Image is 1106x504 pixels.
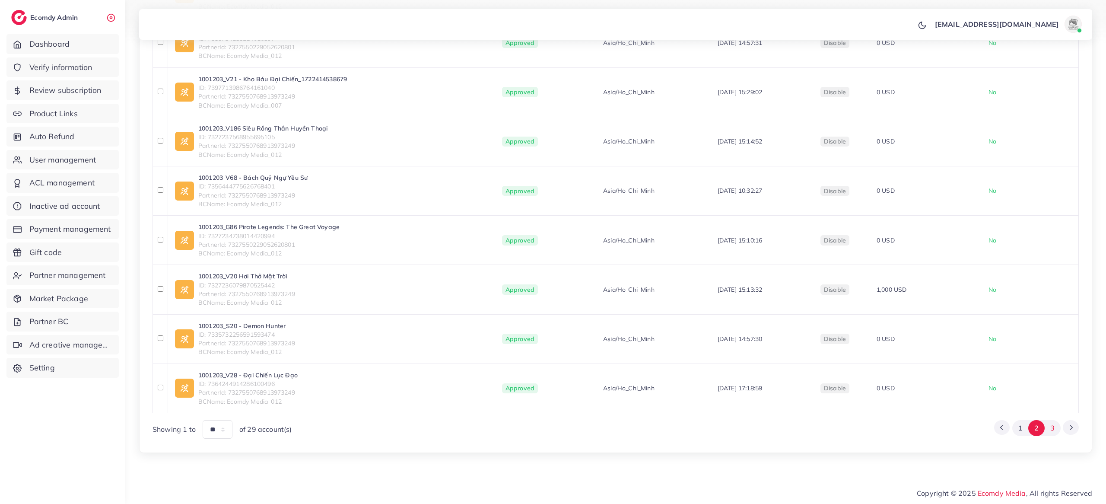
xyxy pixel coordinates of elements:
[718,88,762,96] span: [DATE] 15:29:02
[502,284,538,295] span: Approved
[198,191,308,200] span: PartnerId: 7327550768913973249
[988,286,996,293] span: No
[198,380,298,388] span: ID: 7364244914286100496
[198,339,295,348] span: PartnerId: 7327550768913973249
[988,384,996,392] span: No
[877,187,895,195] span: 0 USD
[1063,420,1079,435] button: Go to next page
[718,137,762,145] span: [DATE] 15:14:52
[198,141,327,150] span: PartnerId: 7327550768913973249
[198,182,308,191] span: ID: 7356444775626768401
[930,16,1085,33] a: [EMAIL_ADDRESS][DOMAIN_NAME]avatar
[978,489,1026,498] a: Ecomdy Media
[6,196,119,216] a: Inactive ad account
[175,280,194,299] img: ic-ad-info.7fc67b75.svg
[198,200,308,208] span: BCName: Ecomdy Media_012
[198,83,347,92] span: ID: 7397713986764161040
[6,335,119,355] a: Ad creative management
[29,362,55,373] span: Setting
[824,384,846,392] span: disable
[718,187,762,195] span: [DATE] 10:32:27
[198,322,295,330] a: 1001203_S20 - Demon Hunter
[198,281,295,290] span: ID: 7327236079870525442
[824,137,846,145] span: disable
[988,187,996,195] span: No
[1065,16,1082,33] img: avatar
[6,219,119,239] a: Payment management
[29,85,102,96] span: Review subscription
[935,19,1059,29] p: [EMAIL_ADDRESS][DOMAIN_NAME]
[1045,420,1061,436] button: Go to page 3
[11,10,80,25] a: logoEcomdy Admin
[824,187,846,195] span: disable
[6,150,119,170] a: User management
[877,88,895,96] span: 0 USD
[917,488,1092,498] span: Copyright © 2025
[994,420,1010,435] button: Go to previous page
[198,124,327,133] a: 1001203_V186 Siêu Rồng Thần Huyền Thoại
[29,316,69,327] span: Partner BC
[1026,488,1092,498] span: , All rights Reserved
[175,231,194,250] img: ic-ad-info.7fc67b75.svg
[603,88,655,96] span: Asia/Ho_Chi_Minh
[824,286,846,293] span: disable
[502,186,538,196] span: Approved
[718,335,762,343] span: [DATE] 14:57:30
[824,236,846,244] span: disable
[603,236,655,245] span: Asia/Ho_Chi_Minh
[198,397,298,406] span: BCName: Ecomdy Media_012
[824,335,846,343] span: disable
[198,240,340,249] span: PartnerId: 7327550229052620801
[29,201,100,212] span: Inactive ad account
[29,247,62,258] span: Gift code
[29,293,88,304] span: Market Package
[30,13,80,22] h2: Ecomdy Admin
[502,235,538,246] span: Approved
[153,424,196,434] span: Showing 1 to
[502,87,538,97] span: Approved
[198,249,340,258] span: BCName: Ecomdy Media_012
[824,88,846,96] span: disable
[29,62,92,73] span: Verify information
[988,335,996,343] span: No
[198,371,298,380] a: 1001203_V28 - Đại Chiến Lục Đạo
[198,75,347,83] a: 1001203_V21 - Kho Báu Đại Chiến_1722414538679
[603,335,655,343] span: Asia/Ho_Chi_Minh
[198,150,327,159] span: BCName: Ecomdy Media_012
[198,330,295,339] span: ID: 7335732256591593474
[6,242,119,262] a: Gift code
[29,270,106,281] span: Partner management
[6,265,119,285] a: Partner management
[603,186,655,195] span: Asia/Ho_Chi_Minh
[877,137,895,145] span: 0 USD
[29,131,75,142] span: Auto Refund
[1012,420,1028,436] button: Go to page 1
[198,272,295,281] a: 1001203_V20 Hơi Thở Mặt Trời
[718,286,762,293] span: [DATE] 15:13:32
[198,290,295,298] span: PartnerId: 7327550768913973249
[603,137,655,146] span: Asia/Ho_Chi_Minh
[198,223,340,231] a: 1001203_G86 Pirate Legends: The Great Voyage
[6,358,119,378] a: Setting
[6,127,119,147] a: Auto Refund
[29,177,95,188] span: ACL management
[6,80,119,100] a: Review subscription
[198,232,340,240] span: ID: 7327234738014420994
[29,339,112,351] span: Ad creative management
[877,384,895,392] span: 0 USD
[603,285,655,294] span: Asia/Ho_Chi_Minh
[198,51,315,60] span: BCName: Ecomdy Media_012
[175,329,194,348] img: ic-ad-info.7fc67b75.svg
[6,104,119,124] a: Product Links
[11,10,27,25] img: logo
[175,182,194,201] img: ic-ad-info.7fc67b75.svg
[502,383,538,394] span: Approved
[718,39,762,47] span: [DATE] 14:57:31
[29,38,70,50] span: Dashboard
[198,348,295,356] span: BCName: Ecomdy Media_012
[29,154,96,166] span: User management
[603,384,655,392] span: Asia/Ho_Chi_Minh
[718,236,762,244] span: [DATE] 15:10:16
[6,289,119,309] a: Market Package
[988,236,996,244] span: No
